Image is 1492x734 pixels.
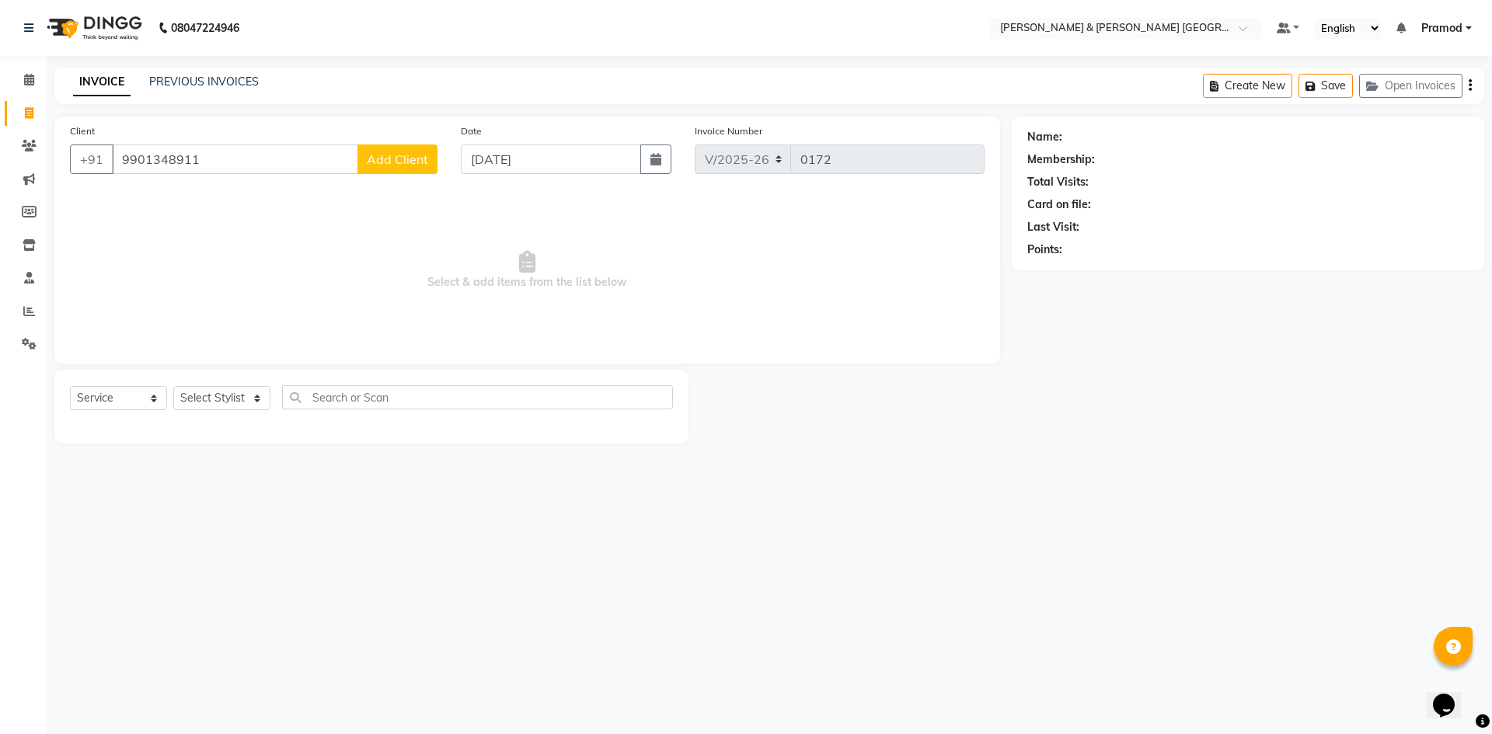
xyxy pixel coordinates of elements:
[70,124,95,138] label: Client
[1203,74,1292,98] button: Create New
[695,124,762,138] label: Invoice Number
[367,151,428,167] span: Add Client
[70,144,113,174] button: +91
[1427,672,1476,718] iframe: chat widget
[1299,74,1353,98] button: Save
[112,144,358,174] input: Search by Name/Mobile/Email/Code
[1027,219,1079,235] div: Last Visit:
[40,6,146,50] img: logo
[73,68,131,96] a: INVOICE
[1027,151,1095,168] div: Membership:
[149,75,259,89] a: PREVIOUS INVOICES
[1027,197,1091,213] div: Card on file:
[70,193,985,348] span: Select & add items from the list below
[357,144,437,174] button: Add Client
[1421,20,1462,37] span: Pramod
[282,385,673,409] input: Search or Scan
[1027,242,1062,258] div: Points:
[1359,74,1462,98] button: Open Invoices
[1027,174,1089,190] div: Total Visits:
[461,124,482,138] label: Date
[1027,129,1062,145] div: Name:
[171,6,239,50] b: 08047224946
